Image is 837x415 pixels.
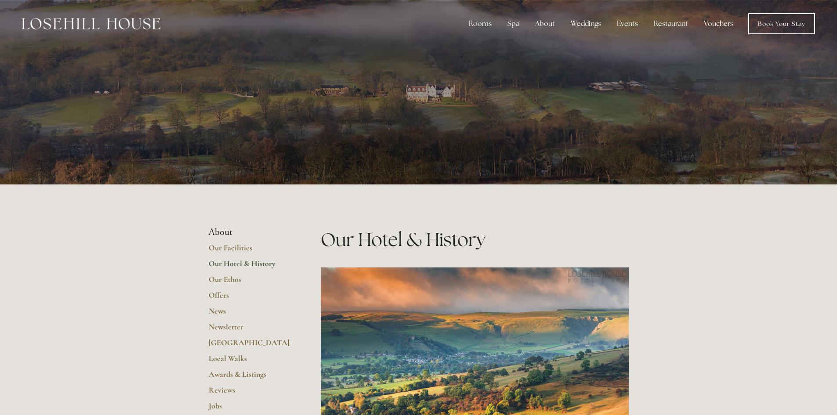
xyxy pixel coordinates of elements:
h1: Our Hotel & History [321,227,629,253]
div: Weddings [564,15,608,32]
a: [GEOGRAPHIC_DATA] [209,338,293,354]
div: Rooms [462,15,499,32]
a: News [209,306,293,322]
a: Vouchers [697,15,740,32]
a: Our Hotel & History [209,259,293,274]
a: Newsletter [209,322,293,338]
li: About [209,227,293,238]
div: About [528,15,562,32]
a: Local Walks [209,354,293,369]
a: Our Ethos [209,274,293,290]
a: Our Facilities [209,243,293,259]
div: Events [610,15,645,32]
a: Book Your Stay [748,13,815,34]
a: Reviews [209,385,293,401]
a: Awards & Listings [209,369,293,385]
div: Restaurant [647,15,695,32]
img: Losehill House [22,18,160,29]
a: Offers [209,290,293,306]
div: Spa [500,15,526,32]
